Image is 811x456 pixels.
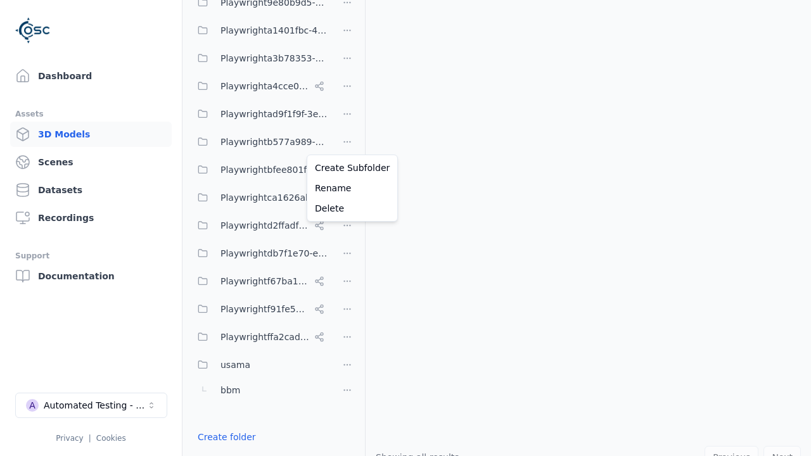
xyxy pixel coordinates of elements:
a: Delete [310,198,395,218]
a: Create Subfolder [310,158,395,178]
a: Rename [310,178,395,198]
